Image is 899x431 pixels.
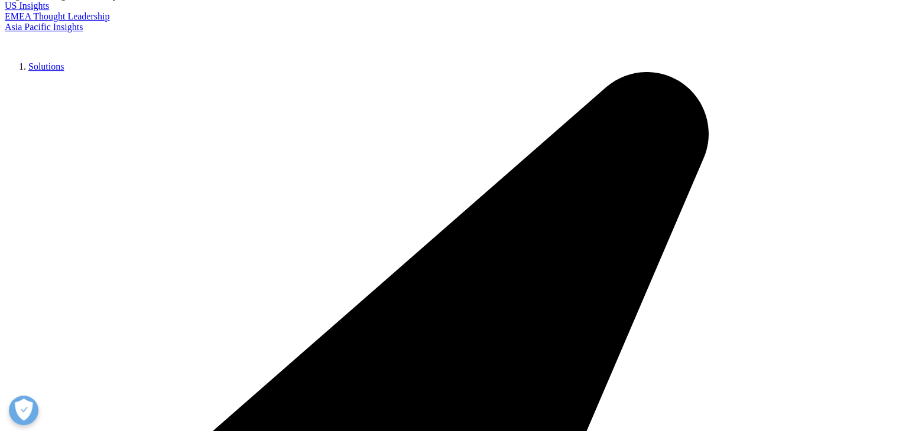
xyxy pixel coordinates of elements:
[28,61,64,71] a: Solutions
[5,32,99,50] img: IQVIA Healthcare Information Technology and Pharma Clinical Research Company
[5,11,109,21] a: EMEA Thought Leadership
[5,1,49,11] a: US Insights
[9,396,38,425] button: Open Preferences
[5,22,83,32] a: Asia Pacific Insights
